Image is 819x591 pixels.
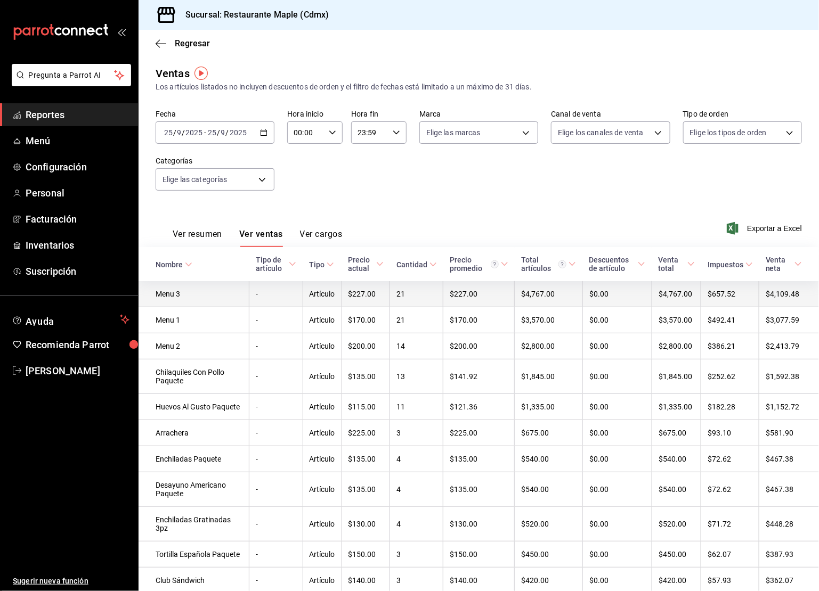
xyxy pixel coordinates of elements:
span: Elige las marcas [426,127,481,138]
td: Artículo [303,507,342,541]
div: Descuentos de artículo [589,256,636,273]
td: Artículo [303,446,342,472]
td: Artículo [303,333,342,359]
div: Nombre [156,260,183,269]
label: Tipo de orden [683,111,802,118]
span: Facturación [26,212,129,226]
td: $467.38 [759,472,819,507]
h3: Sucursal: Restaurante Maple (Cdmx) [177,9,329,21]
td: $1,335.00 [515,394,583,420]
td: - [249,307,303,333]
td: $2,413.79 [759,333,819,359]
td: 21 [390,307,443,333]
td: $4,109.48 [759,281,819,307]
td: $4,767.00 [515,281,583,307]
span: Tipo [309,260,334,269]
div: Venta total [658,256,685,273]
td: Artículo [303,472,342,507]
td: Enchiladas Paquete [139,446,249,472]
td: - [249,333,303,359]
td: $170.00 [443,307,515,333]
td: $0.00 [582,333,652,359]
td: $62.07 [701,541,759,568]
input: ---- [185,128,203,137]
td: $252.62 [701,359,759,394]
td: - [249,446,303,472]
td: $0.00 [582,446,652,472]
td: $170.00 [342,307,390,333]
button: Exportar a Excel [729,222,802,235]
td: $2,800.00 [515,333,583,359]
td: $3,570.00 [515,307,583,333]
input: ---- [229,128,247,137]
td: $135.00 [342,472,390,507]
td: - [249,507,303,541]
span: / [226,128,229,137]
td: 4 [390,446,443,472]
td: Artículo [303,359,342,394]
div: Tipo de artículo [256,256,287,273]
td: $540.00 [515,446,583,472]
td: $130.00 [342,507,390,541]
td: Artículo [303,281,342,307]
td: $130.00 [443,507,515,541]
td: 3 [390,420,443,446]
div: Venta neta [766,256,792,273]
td: $540.00 [515,472,583,507]
input: -- [176,128,182,137]
span: Impuestos [708,260,753,269]
td: 4 [390,472,443,507]
td: $387.93 [759,541,819,568]
td: $492.41 [701,307,759,333]
td: Tortilla Española Paquete [139,541,249,568]
span: Configuración [26,160,129,174]
td: $448.28 [759,507,819,541]
div: navigation tabs [173,229,342,247]
input: -- [164,128,173,137]
span: Venta neta [766,256,802,273]
td: - [249,359,303,394]
td: $675.00 [515,420,583,446]
span: Reportes [26,108,129,122]
span: Cantidad [396,260,437,269]
span: Sugerir nueva función [13,576,129,587]
input: -- [207,128,217,137]
td: Enchiladas Gratinadas 3pz [139,507,249,541]
div: Cantidad [396,260,427,269]
td: Artículo [303,541,342,568]
button: Pregunta a Parrot AI [12,64,131,86]
td: $93.10 [701,420,759,446]
td: $1,152.72 [759,394,819,420]
input: -- [221,128,226,137]
td: Artículo [303,420,342,446]
td: $0.00 [582,472,652,507]
label: Fecha [156,111,274,118]
span: Elige las categorías [163,174,228,185]
td: $675.00 [652,420,701,446]
td: $657.52 [701,281,759,307]
td: $0.00 [582,307,652,333]
td: Menu 1 [139,307,249,333]
td: $200.00 [443,333,515,359]
button: Ver ventas [239,229,283,247]
td: $540.00 [652,446,701,472]
span: Tipo de artículo [256,256,296,273]
img: Tooltip marker [194,67,208,80]
span: Regresar [175,38,210,48]
span: / [173,128,176,137]
td: Chilaquiles Con Pollo Paquete [139,359,249,394]
td: $467.38 [759,446,819,472]
span: Elige los tipos de orden [690,127,767,138]
td: $0.00 [582,507,652,541]
span: - [204,128,206,137]
div: Precio promedio [450,256,499,273]
td: $386.21 [701,333,759,359]
td: $0.00 [582,281,652,307]
span: Elige los canales de venta [558,127,643,138]
span: Ayuda [26,313,116,326]
label: Hora fin [351,111,407,118]
td: Desayuno Americano Paquete [139,472,249,507]
td: $182.28 [701,394,759,420]
td: - [249,472,303,507]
